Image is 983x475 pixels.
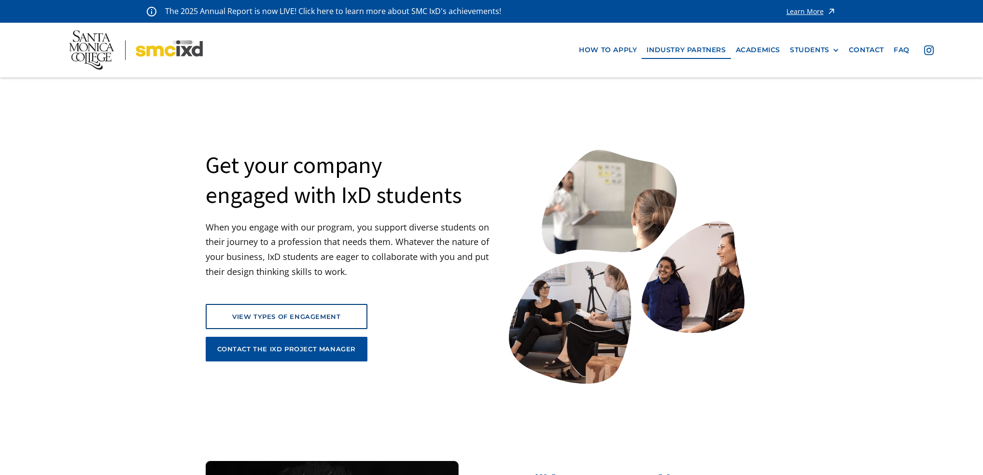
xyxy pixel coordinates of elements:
[790,46,839,54] div: STUDENTS
[509,150,744,384] img: Santa Monica College IxD Students engaging with industry
[924,45,934,55] img: icon - instagram
[217,345,356,353] div: contact the ixd project manager
[790,46,829,54] div: STUDENTS
[642,41,730,59] a: industry partners
[206,220,492,279] p: When you engage with our program, you support diverse students on their journey to a profession t...
[218,312,355,321] div: view types of engagement
[827,5,836,18] img: icon - arrow - alert
[731,41,785,59] a: Academics
[844,41,889,59] a: contact
[206,337,368,361] a: contact the ixd project manager
[786,8,824,15] div: Learn More
[69,30,203,70] img: Santa Monica College - SMC IxD logo
[889,41,914,59] a: faq
[206,150,462,210] h1: Get your company engaged with IxD students
[574,41,642,59] a: how to apply
[786,5,836,18] a: Learn More
[206,304,368,329] a: view types of engagement
[165,5,502,18] p: The 2025 Annual Report is now LIVE! Click here to learn more about SMC IxD's achievements!
[147,6,156,16] img: icon - information - alert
